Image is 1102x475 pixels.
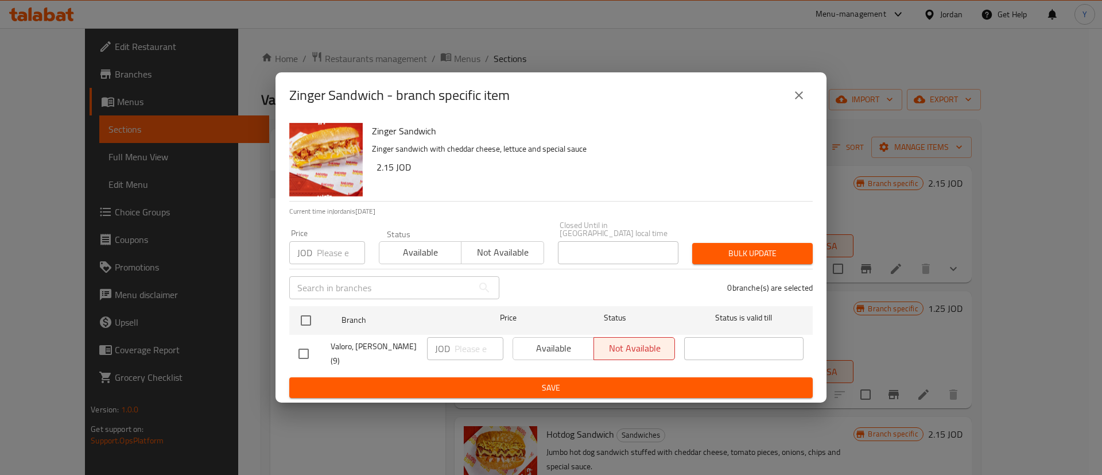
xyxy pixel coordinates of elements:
[470,311,546,325] span: Price
[461,241,544,264] button: Not available
[466,244,539,261] span: Not available
[289,377,813,399] button: Save
[377,159,804,175] h6: 2.15 JOD
[785,82,813,109] button: close
[289,86,510,105] h2: Zinger Sandwich - branch specific item
[331,339,418,368] span: Valoro, [PERSON_NAME] (9)
[379,241,461,264] button: Available
[297,246,312,260] p: JOD
[435,342,450,356] p: JOD
[701,246,804,261] span: Bulk update
[556,311,675,325] span: Status
[684,311,804,325] span: Status is valid till
[372,123,804,139] h6: Zinger Sandwich
[372,142,804,156] p: Zinger sandwich with cheddar cheese, lettuce and special sauce
[317,241,365,264] input: Please enter price
[727,282,813,294] p: 0 branche(s) are selected
[289,123,363,196] img: Zinger Sandwich
[342,313,461,327] span: Branch
[298,381,804,395] span: Save
[384,244,457,261] span: Available
[692,243,813,264] button: Bulk update
[455,337,503,360] input: Please enter price
[289,276,473,299] input: Search in branches
[289,206,813,217] p: Current time in Jordan is [DATE]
